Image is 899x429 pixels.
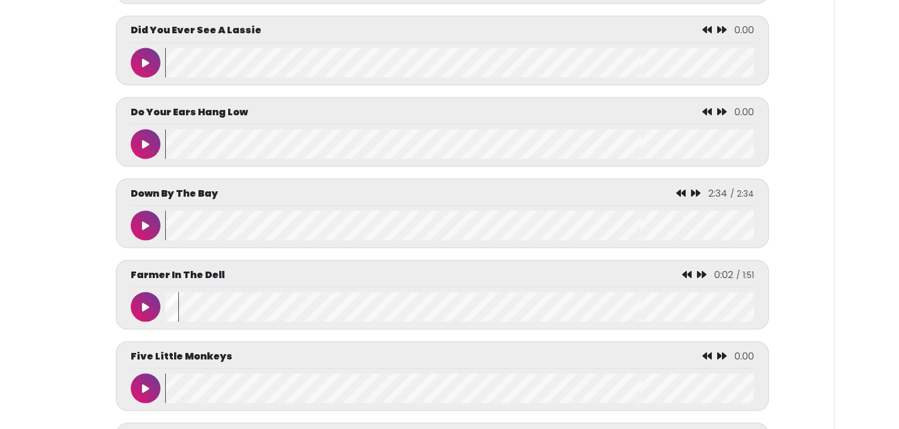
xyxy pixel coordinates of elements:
[131,105,248,119] p: Do Your Ears Hang Low
[714,267,733,281] span: 0:02
[131,267,225,282] p: Farmer In The Dell
[734,349,754,362] span: 0.00
[131,186,218,200] p: Down By The Bay
[736,269,754,280] span: / 1:51
[708,186,727,200] span: 2:34
[734,105,754,118] span: 0.00
[131,23,261,37] p: Did You Ever See A Lassie
[730,187,754,199] span: / 2:34
[131,349,232,363] p: Five Little Monkeys
[734,23,754,37] span: 0.00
